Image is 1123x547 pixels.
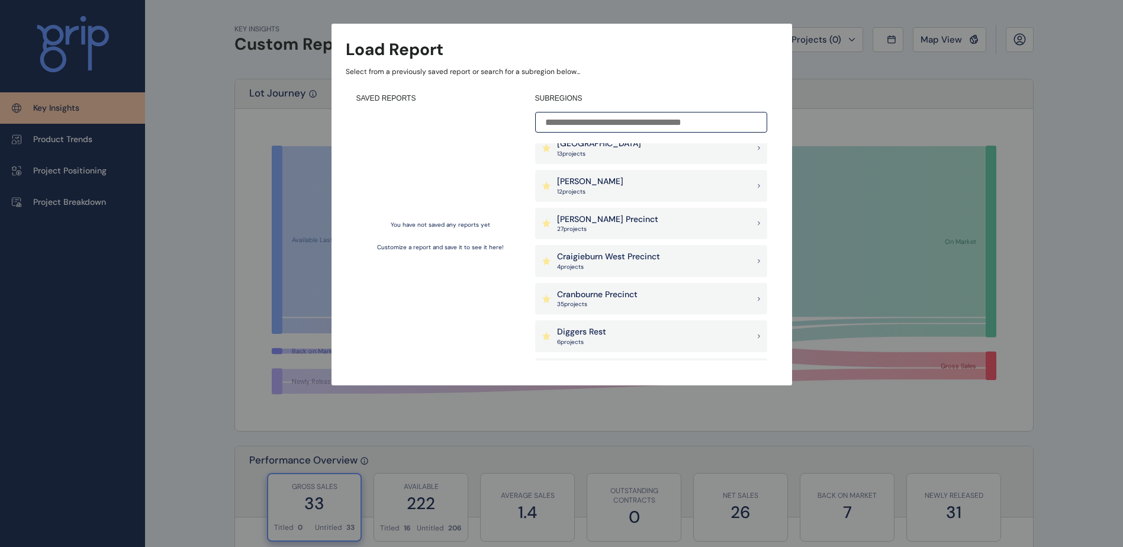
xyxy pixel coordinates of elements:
p: Customize a report and save it to see it here! [377,243,504,252]
p: 6 project s [557,338,606,346]
p: 13 project s [557,150,641,158]
p: Diggers Rest [557,326,606,338]
p: 27 project s [557,225,658,233]
p: You have not saved any reports yet [391,221,490,229]
p: 35 project s [557,300,638,308]
p: [PERSON_NAME] Precinct [557,214,658,226]
p: 12 project s [557,188,623,196]
p: 4 project s [557,263,660,271]
p: Craigieburn West Precinct [557,251,660,263]
p: Cranbourne Precinct [557,289,638,301]
h3: Load Report [346,38,443,61]
h4: SUBREGIONS [535,94,767,104]
p: [PERSON_NAME] [557,176,623,188]
p: [GEOGRAPHIC_DATA] [557,138,641,150]
h4: SAVED REPORTS [356,94,525,104]
p: Select from a previously saved report or search for a subregion below... [346,67,778,77]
